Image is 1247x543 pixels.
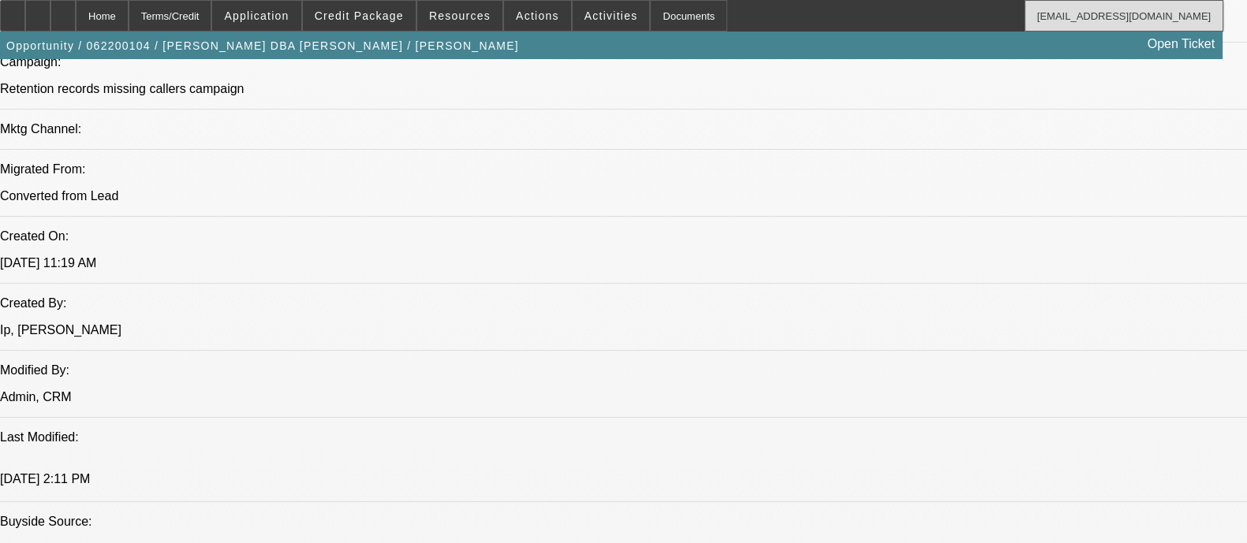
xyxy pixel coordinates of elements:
button: Actions [504,1,571,31]
button: Activities [573,1,650,31]
span: Opportunity / 062200104 / [PERSON_NAME] DBA [PERSON_NAME] / [PERSON_NAME] [6,39,519,52]
button: Resources [417,1,502,31]
span: Actions [516,9,559,22]
button: Application [212,1,301,31]
span: Application [224,9,289,22]
span: Credit Package [315,9,404,22]
button: Credit Package [303,1,416,31]
a: Open Ticket [1141,31,1221,58]
span: Activities [584,9,638,22]
span: Resources [429,9,491,22]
